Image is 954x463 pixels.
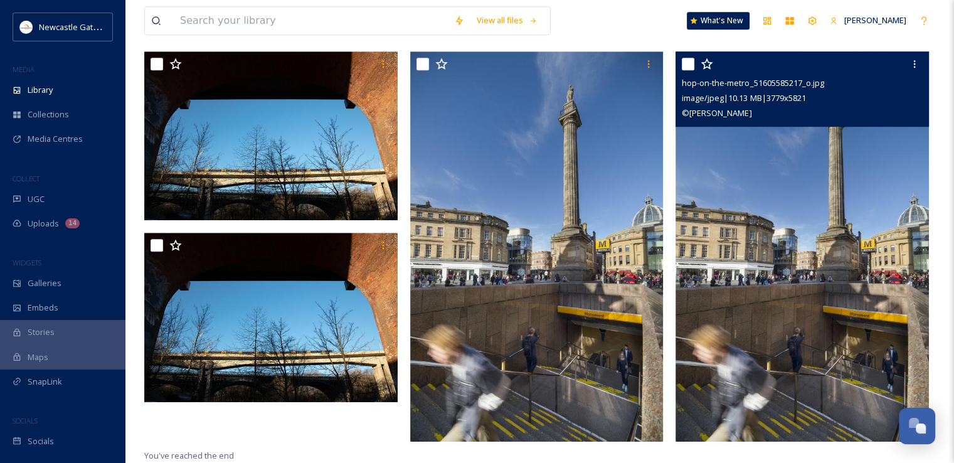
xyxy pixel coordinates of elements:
[28,376,62,388] span: SnapLink
[470,8,544,33] a: View all files
[899,408,935,444] button: Open Chat
[13,258,41,267] span: WIDGETS
[676,51,929,442] img: hop-on-the-metro_51605585217_o.jpg
[28,193,45,205] span: UGC
[28,277,61,289] span: Galleries
[174,7,448,35] input: Search your library
[824,8,913,33] a: [PERSON_NAME]
[28,302,58,314] span: Embeds
[410,51,664,442] img: Flickr_ Hop on the Metro.jpg
[28,326,55,338] span: Stories
[13,416,38,425] span: SOCIALS
[28,109,69,120] span: Collections
[682,77,824,88] span: hop-on-the-metro_51605585217_o.jpg
[28,435,54,447] span: Socials
[844,14,906,26] span: [PERSON_NAME]
[144,233,398,402] img: metro-over-ouseburn_51852878172_o.jpg
[28,218,59,230] span: Uploads
[39,21,154,33] span: Newcastle Gateshead Initiative
[65,218,80,228] div: 14
[144,51,398,221] img: Flickr_metro over_Ouseburn_NCC Local High Streets_Nicky Rogerson.jpg
[13,174,40,183] span: COLLECT
[28,351,48,363] span: Maps
[682,92,805,104] span: image/jpeg | 10.13 MB | 3779 x 5821
[28,84,53,96] span: Library
[13,65,34,74] span: MEDIA
[682,107,751,119] span: © [PERSON_NAME]
[144,450,234,461] span: You've reached the end
[28,133,83,145] span: Media Centres
[20,21,33,33] img: DqD9wEUd_400x400.jpg
[687,12,750,29] a: What's New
